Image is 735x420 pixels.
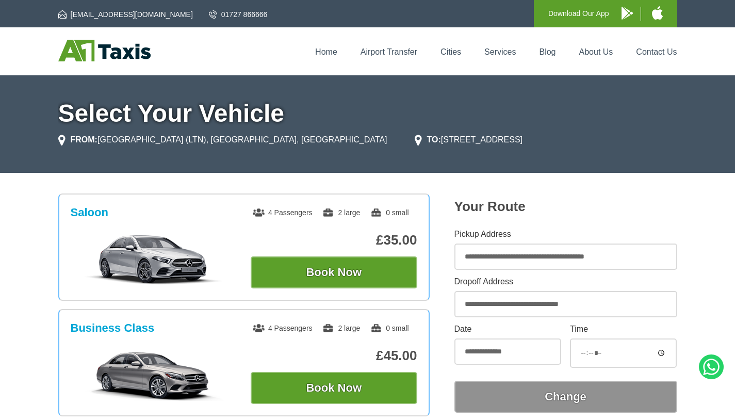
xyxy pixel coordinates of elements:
strong: TO: [427,135,441,144]
img: A1 Taxis Android App [622,7,633,20]
span: 4 Passengers [253,324,313,332]
span: 0 small [370,324,409,332]
a: Contact Us [636,47,677,56]
h2: Your Route [454,199,677,215]
button: Book Now [251,256,417,288]
img: Saloon [76,234,231,285]
a: Blog [539,47,556,56]
a: [EMAIL_ADDRESS][DOMAIN_NAME] [58,9,193,20]
button: Book Now [251,372,417,404]
span: 2 large [322,324,360,332]
a: 01727 866666 [209,9,268,20]
p: £35.00 [251,232,417,248]
span: 2 large [322,208,360,217]
li: [GEOGRAPHIC_DATA] (LTN), [GEOGRAPHIC_DATA], [GEOGRAPHIC_DATA] [58,134,387,146]
span: 0 small [370,208,409,217]
h3: Business Class [71,321,155,335]
a: Cities [440,47,461,56]
p: Download Our App [548,7,609,20]
a: About Us [579,47,613,56]
button: Change [454,381,677,413]
h3: Saloon [71,206,108,219]
label: Date [454,325,561,333]
label: Dropoff Address [454,278,677,286]
strong: FROM: [71,135,97,144]
img: Business Class [76,349,231,401]
img: A1 Taxis St Albans LTD [58,40,151,61]
a: Airport Transfer [361,47,417,56]
label: Pickup Address [454,230,677,238]
p: £45.00 [251,348,417,364]
li: [STREET_ADDRESS] [415,134,523,146]
a: Home [315,47,337,56]
a: Services [484,47,516,56]
img: A1 Taxis iPhone App [652,6,663,20]
label: Time [570,325,677,333]
h1: Select Your Vehicle [58,101,677,126]
span: 4 Passengers [253,208,313,217]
